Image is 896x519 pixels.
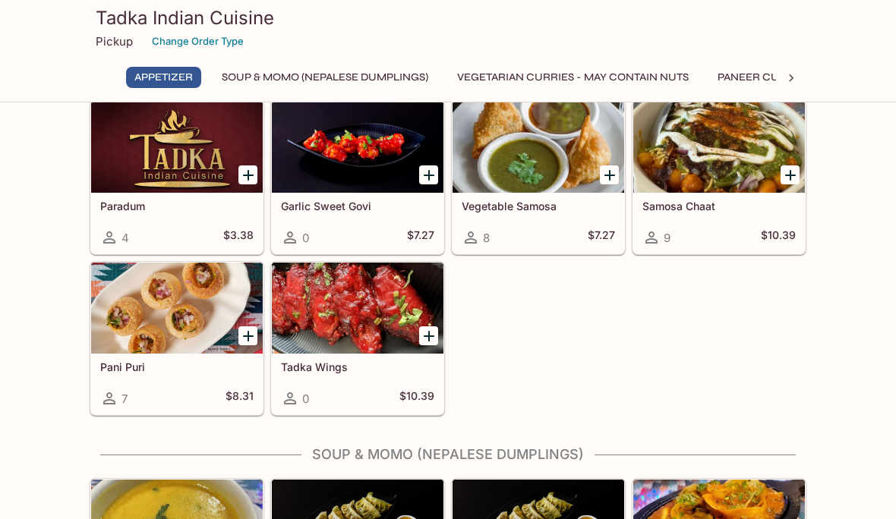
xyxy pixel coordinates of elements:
[761,228,796,247] h5: $10.39
[271,101,444,254] a: Garlic Sweet Govi0$7.27
[664,231,670,245] span: 9
[600,165,619,184] button: Add Vegetable Samosa
[213,67,437,88] button: Soup & Momo (Nepalese Dumplings)
[642,200,796,212] h5: Samosa Chaat
[281,360,434,373] h5: Tadka Wings
[90,446,806,463] h4: Soup & Momo (Nepalese Dumplings)
[226,389,254,407] h5: $8.31
[90,101,263,254] a: Paradum4$3.38
[588,228,615,247] h5: $7.27
[419,165,438,184] button: Add Garlic Sweet Govi
[223,228,254,247] h5: $3.38
[100,360,254,373] h5: Pani Puri
[399,389,434,407] h5: $10.39
[272,263,443,354] div: Tadka Wings
[91,102,263,193] div: Paradum
[126,67,201,88] button: Appetizer
[90,262,263,415] a: Pani Puri7$8.31
[302,392,309,406] span: 0
[453,102,624,193] div: Vegetable Samosa
[238,165,257,184] button: Add Paradum
[96,6,800,30] h3: Tadka Indian Cuisine
[709,67,819,88] button: Paneer Curries
[238,326,257,345] button: Add Pani Puri
[96,34,133,49] p: Pickup
[121,392,128,406] span: 7
[633,101,806,254] a: Samosa Chaat9$10.39
[145,30,251,53] button: Change Order Type
[483,231,490,245] span: 8
[91,263,263,354] div: Pani Puri
[462,200,615,212] h5: Vegetable Samosa
[100,200,254,212] h5: Paradum
[281,200,434,212] h5: Garlic Sweet Govi
[633,102,805,193] div: Samosa Chaat
[121,231,129,245] span: 4
[781,165,800,184] button: Add Samosa Chaat
[452,101,625,254] a: Vegetable Samosa8$7.27
[419,326,438,345] button: Add Tadka Wings
[407,228,434,247] h5: $7.27
[449,67,697,88] button: Vegetarian Curries - may contain nuts
[272,102,443,193] div: Garlic Sweet Govi
[271,262,444,415] a: Tadka Wings0$10.39
[302,231,309,245] span: 0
